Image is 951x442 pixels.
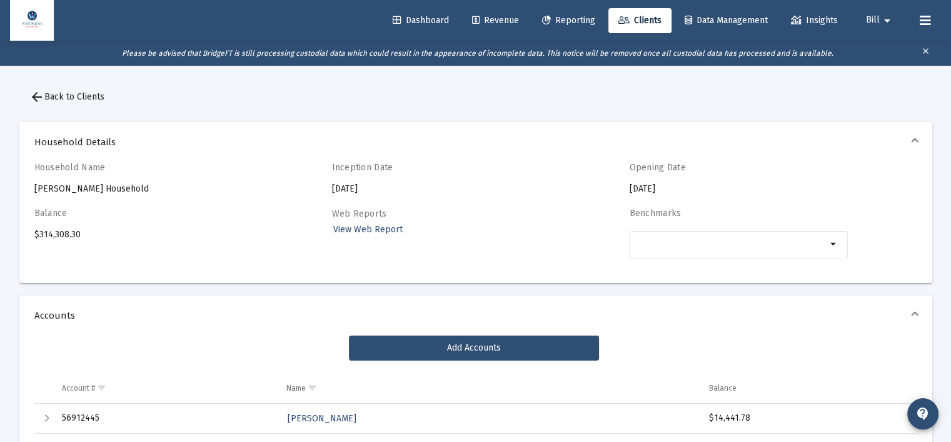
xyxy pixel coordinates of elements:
mat-expansion-panel-header: Household Details [19,122,932,162]
a: Data Management [675,8,778,33]
span: Insights [791,15,838,26]
a: Clients [608,8,672,33]
button: Back to Clients [19,85,114,110]
div: $14,441.78 [709,412,906,424]
div: Household Details [19,162,932,283]
span: Show filter options for column 'Account #' [97,383,106,393]
span: Dashboard [393,15,449,26]
span: Back to Clients [29,91,104,102]
mat-icon: arrow_drop_down [880,8,895,33]
span: Clients [618,15,662,26]
h4: Inception Date [331,162,550,173]
div: Name [286,383,306,393]
a: Reporting [532,8,605,33]
h4: Balance [34,208,253,218]
mat-icon: arrow_back [29,90,44,105]
a: Revenue [462,8,529,33]
span: Revenue [472,15,519,26]
a: Insights [781,8,848,33]
td: 56912445 [53,404,278,434]
td: Expand [34,404,53,434]
div: [PERSON_NAME] Household [34,162,253,195]
h4: Opening Date [629,162,848,173]
span: Accounts [34,309,912,322]
mat-icon: contact_support [915,406,930,421]
a: View Web Report [331,220,403,239]
div: [DATE] [331,162,550,195]
td: Column Name [278,373,700,403]
span: Data Management [685,15,768,26]
div: Account # [62,383,95,393]
div: Balance [709,383,737,393]
td: Column Account # [53,373,278,403]
a: Dashboard [383,8,459,33]
span: Bill [866,15,880,26]
button: Bill [851,8,910,33]
td: Column Balance [700,373,917,403]
span: View Web Report [333,224,402,235]
button: Add Accounts [349,336,599,361]
i: Please be advised that BridgeFT is still processing custodial data which could result in the appe... [122,49,833,58]
div: $314,308.30 [34,208,253,273]
a: [PERSON_NAME] [286,409,358,428]
span: [PERSON_NAME] [288,413,356,424]
mat-expansion-panel-header: Accounts [19,296,932,336]
span: Reporting [542,15,595,26]
img: Dashboard [19,8,44,33]
mat-icon: clear [921,44,930,63]
span: Add Accounts [447,342,501,353]
span: Show filter options for column 'Name' [308,383,317,393]
span: Household Details [34,136,912,148]
h4: Household Name [34,162,253,173]
mat-chip-list: Selection [636,237,827,252]
div: [DATE] [629,162,848,195]
mat-icon: arrow_drop_down [827,237,842,252]
label: Web Reports [331,208,386,219]
h4: Benchmarks [629,208,848,218]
